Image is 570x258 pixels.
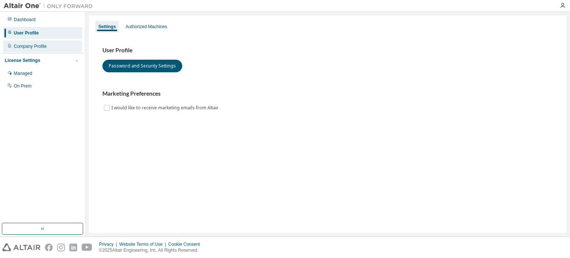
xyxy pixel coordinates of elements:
[111,103,220,112] label: I would like to receive marketing emails from Altair
[57,244,65,251] img: instagram.svg
[14,30,39,36] div: User Profile
[99,247,204,254] p: © 2025 Altair Engineering, Inc. All Rights Reserved.
[168,241,204,247] div: Cookie Consent
[98,24,116,30] div: Settings
[119,241,168,247] div: Website Terms of Use
[99,241,119,247] div: Privacy
[4,2,96,10] img: Altair One
[45,244,53,251] img: facebook.svg
[102,47,553,54] h3: User Profile
[5,57,40,63] div: License Settings
[14,70,32,76] div: Managed
[2,244,40,251] img: altair_logo.svg
[14,17,36,23] div: Dashboard
[102,60,182,72] button: Password and Security Settings
[14,83,32,89] div: On Prem
[102,90,553,97] h3: Marketing Preferences
[69,244,77,251] img: linkedin.svg
[82,244,92,251] img: youtube.svg
[125,24,167,30] div: Authorized Machines
[14,43,47,49] div: Company Profile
